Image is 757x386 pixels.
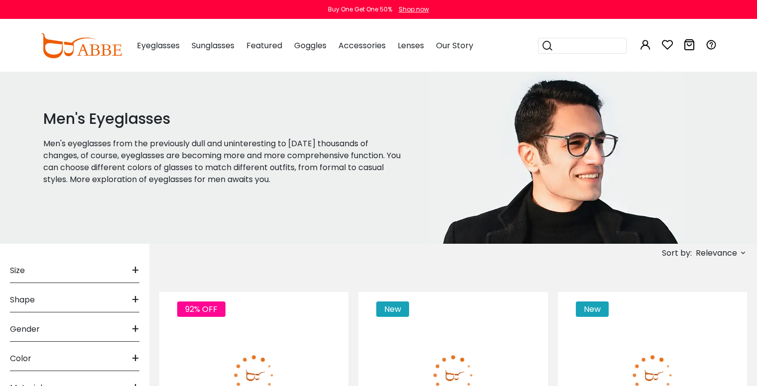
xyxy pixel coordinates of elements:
span: Lenses [398,40,424,51]
span: Accessories [338,40,386,51]
a: Shop now [394,5,429,13]
span: New [376,301,409,317]
h1: Men's Eyeglasses [43,110,406,128]
span: + [131,288,139,312]
span: Gender [10,317,40,341]
span: Goggles [294,40,326,51]
span: + [131,317,139,341]
span: New [576,301,609,317]
span: Relevance [696,244,737,262]
p: Men's eyeglasses from the previously dull and uninteresting to [DATE] thousands of changes, of co... [43,138,406,186]
div: Shop now [399,5,429,14]
span: 92% OFF [177,301,225,317]
span: + [131,259,139,283]
img: abbeglasses.com [40,33,122,58]
span: Size [10,259,25,283]
span: Sort by: [662,247,692,259]
span: Sunglasses [192,40,234,51]
span: Shape [10,288,35,312]
span: Eyeglasses [137,40,180,51]
div: Buy One Get One 50% [328,5,392,14]
span: Featured [246,40,282,51]
span: + [131,347,139,371]
img: men's eyeglasses [430,70,683,244]
span: Our Story [436,40,473,51]
span: Color [10,347,31,371]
